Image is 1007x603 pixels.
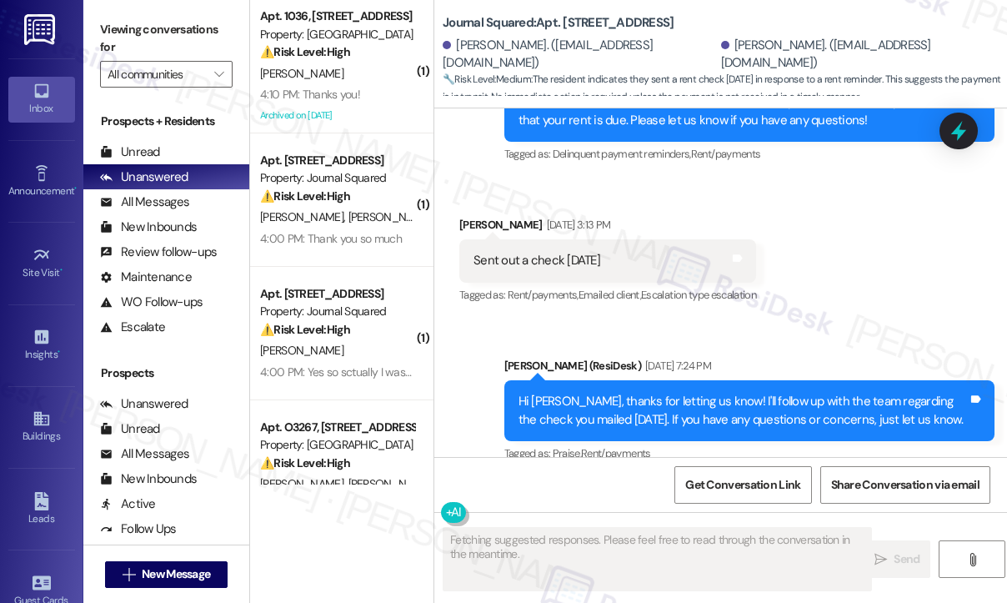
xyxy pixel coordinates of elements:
[260,343,343,358] span: [PERSON_NAME]
[260,66,343,81] span: [PERSON_NAME]
[260,209,348,224] span: [PERSON_NAME]
[641,288,756,302] span: Escalation type escalation
[83,364,249,382] div: Prospects
[8,77,75,122] a: Inbox
[685,476,800,494] span: Get Conversation Link
[473,252,600,269] div: Sent out a check [DATE]
[142,565,210,583] span: New Message
[966,553,979,566] i: 
[74,183,77,194] span: •
[260,44,350,59] strong: ⚠️ Risk Level: High
[8,405,75,450] a: Buildings
[348,476,432,491] span: [PERSON_NAME]
[100,445,189,463] div: All Messages
[691,147,761,161] span: Rent/payments
[100,319,165,336] div: Escalate
[579,288,641,302] span: Emailed client ,
[820,466,990,504] button: Share Conversation via email
[504,142,994,166] div: Tagged as:
[100,294,203,311] div: WO Follow-ups
[543,216,611,234] div: [DATE] 3:13 PM
[641,357,711,374] div: [DATE] 7:24 PM
[60,264,63,276] span: •
[459,283,756,307] div: Tagged as:
[443,14,674,32] b: Journal Squared: Apt. [STREET_ADDRESS]
[100,143,160,161] div: Unread
[105,561,228,588] button: New Message
[260,364,724,379] div: 4:00 PM: Yes so sctually I was never served papers for the court date so I will not be paying that
[100,420,160,438] div: Unread
[100,495,156,513] div: Active
[721,37,995,73] div: [PERSON_NAME]. ([EMAIL_ADDRESS][DOMAIN_NAME])
[214,68,223,81] i: 
[443,528,871,590] textarea: Fetching suggested responses. Please feel free to read through the conversation in the meantime.
[508,288,579,302] span: Rent/payments ,
[8,487,75,532] a: Leads
[260,8,414,25] div: Apt. 1036, [STREET_ADDRESS]
[8,323,75,368] a: Insights •
[8,241,75,286] a: Site Visit •
[100,17,233,61] label: Viewing conversations for
[108,61,206,88] input: All communities
[519,93,968,129] div: Hi [PERSON_NAME] and [PERSON_NAME], how are you? This is a friendly reminder that your rent is du...
[894,550,919,568] span: Send
[100,193,189,211] div: All Messages
[83,113,249,130] div: Prospects + Residents
[100,269,192,286] div: Maintenance
[260,169,414,187] div: Property: Journal Squared
[260,231,402,246] div: 4:00 PM: Thank you so much
[443,73,531,86] strong: 🔧 Risk Level: Medium
[258,105,416,126] div: Archived on [DATE]
[260,322,350,337] strong: ⚠️ Risk Level: High
[504,357,994,380] div: [PERSON_NAME] (ResiDesk)
[260,476,348,491] span: [PERSON_NAME]
[581,446,651,460] span: Rent/payments
[260,188,350,204] strong: ⚠️ Risk Level: High
[24,14,58,45] img: ResiDesk Logo
[100,395,188,413] div: Unanswered
[459,216,756,239] div: [PERSON_NAME]
[260,455,350,470] strong: ⚠️ Risk Level: High
[58,346,60,358] span: •
[100,520,177,538] div: Follow Ups
[504,441,994,465] div: Tagged as:
[260,303,414,320] div: Property: Journal Squared
[100,168,188,186] div: Unanswered
[553,446,581,460] span: Praise ,
[864,540,930,578] button: Send
[443,37,717,73] div: [PERSON_NAME]. ([EMAIL_ADDRESS][DOMAIN_NAME])
[874,553,887,566] i: 
[260,87,360,102] div: 4:10 PM: Thanks you!
[260,285,414,303] div: Apt. [STREET_ADDRESS]
[348,209,432,224] span: [PERSON_NAME]
[100,470,197,488] div: New Inbounds
[260,26,414,43] div: Property: [GEOGRAPHIC_DATA]
[674,466,811,504] button: Get Conversation Link
[553,147,691,161] span: Delinquent payment reminders ,
[260,436,414,454] div: Property: [GEOGRAPHIC_DATA]
[123,568,135,581] i: 
[260,152,414,169] div: Apt. [STREET_ADDRESS]
[100,219,197,236] div: New Inbounds
[519,393,968,429] div: Hi [PERSON_NAME], thanks for letting us know! I'll follow up with the team regarding the check yo...
[831,476,979,494] span: Share Conversation via email
[260,419,414,436] div: Apt. O3267, [STREET_ADDRESS][PERSON_NAME]
[100,244,217,261] div: Review follow-ups
[443,71,1007,107] span: : The resident indicates they sent a rent check [DATE] in response to a rent reminder. This sugge...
